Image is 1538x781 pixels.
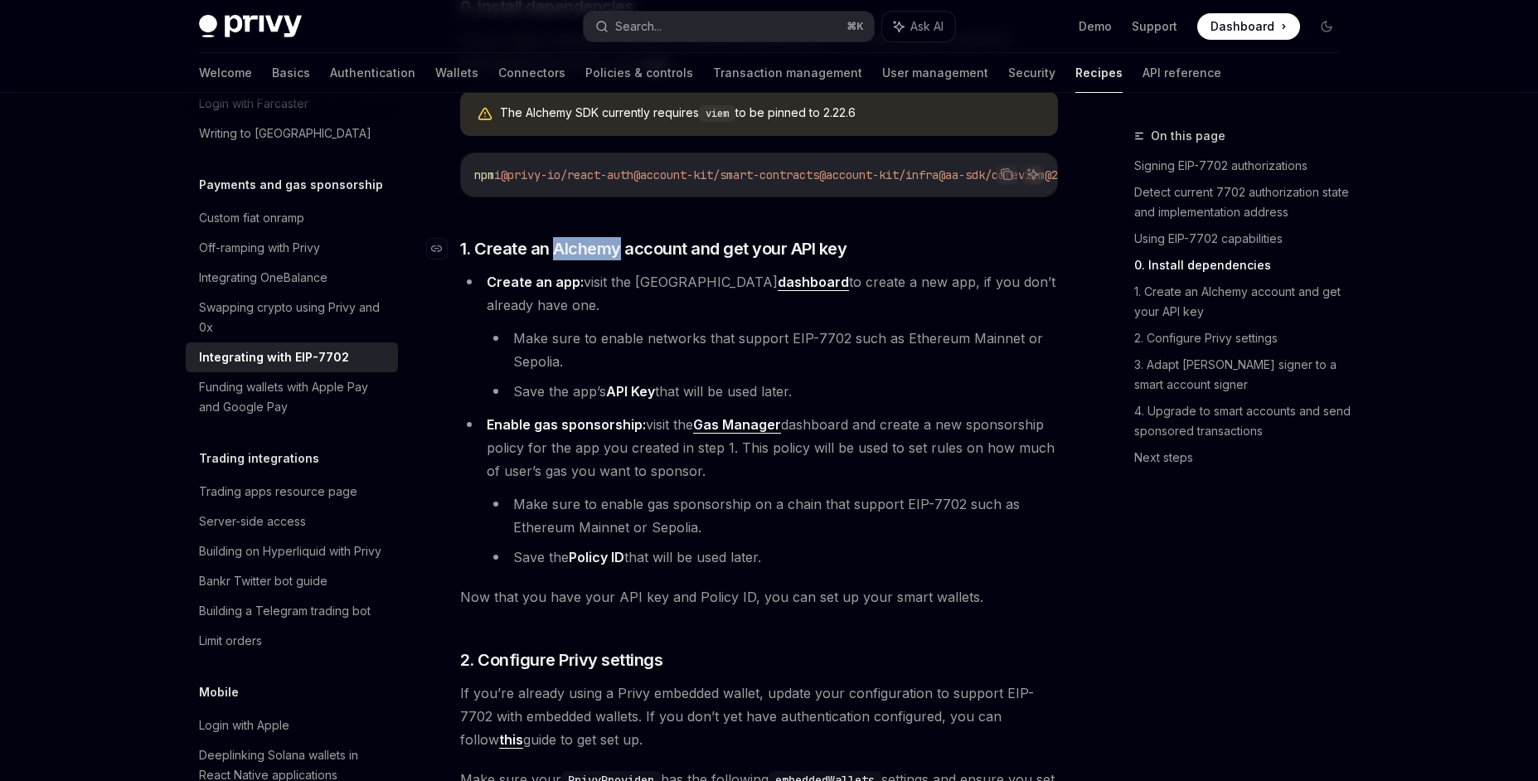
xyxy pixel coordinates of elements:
[186,477,398,507] a: Trading apps resource page
[615,17,662,36] div: Search...
[584,12,874,41] button: Search...⌘K
[186,119,398,148] a: Writing to [GEOGRAPHIC_DATA]
[199,298,388,337] div: Swapping crypto using Privy and 0x
[186,293,398,342] a: Swapping crypto using Privy and 0x
[1134,444,1353,471] a: Next steps
[199,682,239,702] h5: Mobile
[186,372,398,422] a: Funding wallets with Apple Pay and Google Pay
[1313,13,1340,40] button: Toggle dark mode
[199,449,319,468] h5: Trading integrations
[199,571,327,591] div: Bankr Twitter bot guide
[487,416,1055,479] span: visit the dashboard and create a new sponsorship policy for the app you created in step 1. This p...
[1134,252,1353,279] a: 0. Install dependencies
[272,53,310,93] a: Basics
[460,237,847,260] span: 1. Create an Alchemy account and get your API key
[474,167,494,182] span: npm
[487,416,646,433] strong: Enable gas sponsorship:
[501,167,633,182] span: @privy-io/react-auth
[199,541,381,561] div: Building on Hyperliquid with Privy
[199,238,320,258] div: Off-ramping with Privy
[1079,18,1112,35] a: Demo
[330,53,415,93] a: Authentication
[199,631,262,651] div: Limit orders
[186,233,398,263] a: Off-ramping with Privy
[847,20,864,33] span: ⌘ K
[1134,398,1353,444] a: 4. Upgrade to smart accounts and send sponsored transactions
[199,716,289,735] div: Login with Apple
[487,380,1058,403] li: Save the app’s that will be used later.
[487,327,1058,373] li: Make sure to enable networks that support EIP-7702 such as Ethereum Mainnet or Sepolia.
[186,711,398,740] a: Login with Apple
[427,237,460,260] a: Navigate to header
[477,106,493,123] svg: Warning
[882,12,955,41] button: Ask AI
[199,601,371,621] div: Building a Telegram trading bot
[460,648,663,672] span: 2. Configure Privy settings
[500,104,1041,123] div: The Alchemy SDK currently requires to be pinned to 2.22.6
[1018,167,1091,182] span: viem@2.22.6
[186,536,398,566] a: Building on Hyperliquid with Privy
[1197,13,1300,40] a: Dashboard
[1134,279,1353,325] a: 1. Create an Alchemy account and get your API key
[778,274,849,291] a: dashboard
[996,163,1017,185] button: Copy the contents from the code block
[585,53,693,93] a: Policies & controls
[186,203,398,233] a: Custom fiat onramp
[499,731,523,749] a: this
[1143,53,1221,93] a: API reference
[494,167,501,182] span: i
[633,167,819,182] span: @account-kit/smart-contracts
[186,507,398,536] a: Server-side access
[910,18,944,35] span: Ask AI
[1075,53,1123,93] a: Recipes
[819,167,939,182] span: @account-kit/infra
[435,53,478,93] a: Wallets
[1022,163,1044,185] button: Ask AI
[186,596,398,626] a: Building a Telegram trading bot
[693,416,781,434] a: Gas Manager
[1151,126,1225,146] span: On this page
[1008,53,1055,93] a: Security
[460,585,1058,609] span: Now that you have your API key and Policy ID, you can set up your smart wallets.
[1134,325,1353,352] a: 2. Configure Privy settings
[1211,18,1274,35] span: Dashboard
[1132,18,1177,35] a: Support
[699,105,735,122] code: viem
[498,53,565,93] a: Connectors
[1134,352,1353,398] a: 3. Adapt [PERSON_NAME] signer to a smart account signer
[487,274,1055,313] span: visit the [GEOGRAPHIC_DATA] to create a new app, if you don’t already have one.
[713,53,862,93] a: Transaction management
[1134,226,1353,252] a: Using EIP-7702 capabilities
[199,208,304,228] div: Custom fiat onramp
[606,383,655,400] strong: API Key
[199,53,252,93] a: Welcome
[199,124,371,143] div: Writing to [GEOGRAPHIC_DATA]
[487,492,1058,539] li: Make sure to enable gas sponsorship on a chain that support EIP-7702 such as Ethereum Mainnet or ...
[882,53,988,93] a: User management
[186,342,398,372] a: Integrating with EIP-7702
[199,268,327,288] div: Integrating OneBalance
[199,512,306,531] div: Server-side access
[569,549,624,565] strong: Policy ID
[939,167,1018,182] span: @aa-sdk/core
[199,175,383,195] h5: Payments and gas sponsorship
[186,263,398,293] a: Integrating OneBalance
[199,15,302,38] img: dark logo
[1134,179,1353,226] a: Detect current 7702 authorization state and implementation address
[199,347,349,367] div: Integrating with EIP-7702
[460,682,1058,751] span: If you’re already using a Privy embedded wallet, update your configuration to support EIP-7702 wi...
[1134,153,1353,179] a: Signing EIP-7702 authorizations
[487,274,584,290] strong: Create an app:
[186,566,398,596] a: Bankr Twitter bot guide
[487,546,1058,569] li: Save the that will be used later.
[199,377,388,417] div: Funding wallets with Apple Pay and Google Pay
[186,626,398,656] a: Limit orders
[199,482,357,502] div: Trading apps resource page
